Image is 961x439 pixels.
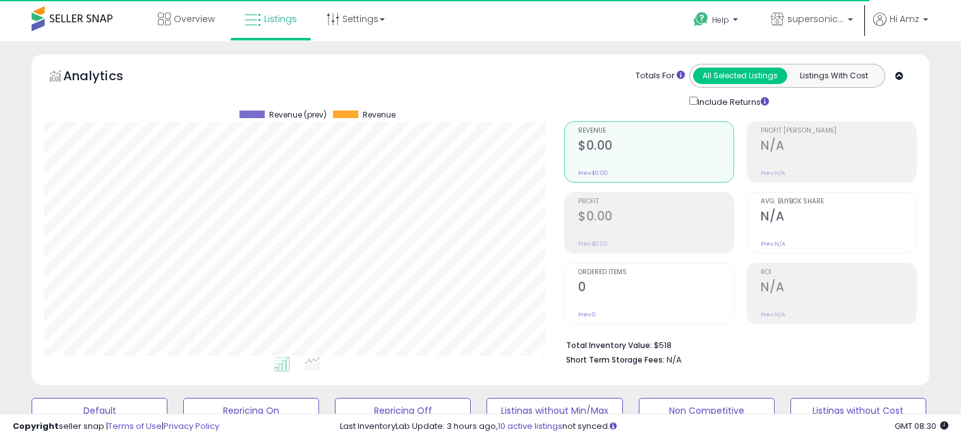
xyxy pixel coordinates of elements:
[566,354,665,365] b: Short Term Storage Fees:
[566,337,907,352] li: $518
[335,398,471,423] button: Repricing Off
[13,420,59,432] strong: Copyright
[32,398,167,423] button: Default
[636,70,685,82] div: Totals For
[680,94,784,109] div: Include Returns
[693,11,709,27] i: Get Help
[693,68,787,84] button: All Selected Listings
[340,421,948,433] div: Last InventoryLab Update: 3 hours ago, not synced.
[578,209,734,226] h2: $0.00
[566,340,652,351] b: Total Inventory Value:
[761,209,916,226] h2: N/A
[269,111,327,119] span: Revenue (prev)
[787,68,881,84] button: Listings With Cost
[578,198,734,205] span: Profit
[639,398,775,423] button: Non Competitive
[63,67,148,88] h5: Analytics
[164,420,219,432] a: Privacy Policy
[761,128,916,135] span: Profit [PERSON_NAME]
[761,280,916,297] h2: N/A
[578,280,734,297] h2: 0
[890,13,919,25] span: Hi Amz
[174,13,215,25] span: Overview
[578,138,734,155] h2: $0.00
[787,13,844,25] span: supersonic supply
[761,169,785,177] small: Prev: N/A
[667,354,682,366] span: N/A
[761,138,916,155] h2: N/A
[761,269,916,276] span: ROI
[712,15,729,25] span: Help
[13,421,219,433] div: seller snap | |
[761,311,785,318] small: Prev: N/A
[578,269,734,276] span: Ordered Items
[761,240,785,248] small: Prev: N/A
[790,398,926,423] button: Listings without Cost
[578,311,596,318] small: Prev: 0
[363,111,396,119] span: Revenue
[498,420,562,432] a: 10 active listings
[684,2,751,41] a: Help
[183,398,319,423] button: Repricing On
[761,198,916,205] span: Avg. Buybox Share
[578,128,734,135] span: Revenue
[873,13,928,41] a: Hi Amz
[578,169,608,177] small: Prev: $0.00
[108,420,162,432] a: Terms of Use
[578,240,608,248] small: Prev: $0.00
[895,420,948,432] span: 2025-08-14 08:30 GMT
[487,398,622,423] button: Listings without Min/Max
[264,13,297,25] span: Listings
